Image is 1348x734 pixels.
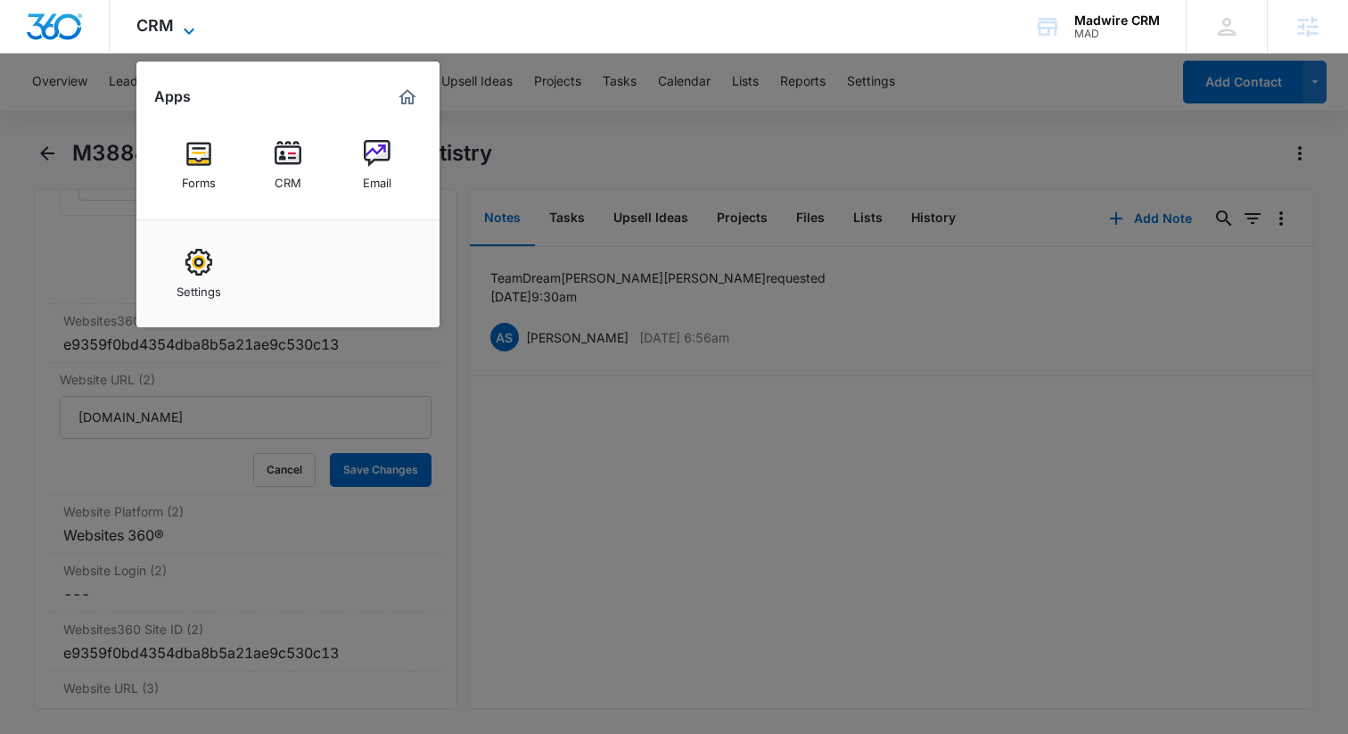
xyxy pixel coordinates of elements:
a: Settings [165,240,233,308]
a: Forms [165,131,233,199]
span: CRM [136,16,174,35]
div: Forms [182,167,216,190]
div: account name [1074,13,1160,28]
div: Settings [177,276,221,299]
div: Email [363,167,391,190]
div: CRM [275,167,301,190]
div: account id [1074,28,1160,40]
h2: Apps [154,88,191,105]
a: Marketing 360® Dashboard [393,83,422,111]
a: CRM [254,131,322,199]
a: Email [343,131,411,199]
